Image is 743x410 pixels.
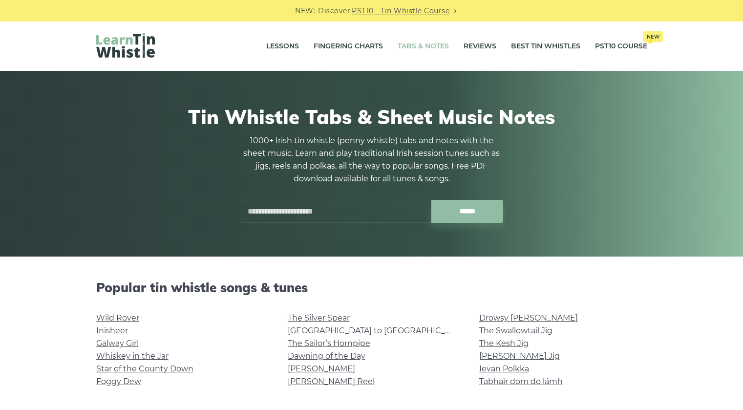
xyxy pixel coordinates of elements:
a: [PERSON_NAME] [288,364,355,373]
a: Ievan Polkka [479,364,529,373]
a: Foggy Dew [96,377,141,386]
a: Tabs & Notes [398,34,449,59]
a: Fingering Charts [314,34,383,59]
a: [GEOGRAPHIC_DATA] to [GEOGRAPHIC_DATA] [288,326,468,335]
p: 1000+ Irish tin whistle (penny whistle) tabs and notes with the sheet music. Learn and play tradi... [240,134,504,185]
a: [PERSON_NAME] Reel [288,377,375,386]
a: Wild Rover [96,313,139,323]
span: New [643,31,663,42]
img: LearnTinWhistle.com [96,33,155,58]
a: Whiskey in the Jar [96,351,169,361]
a: Drowsy [PERSON_NAME] [479,313,578,323]
a: Galway Girl [96,339,139,348]
a: The Sailor’s Hornpipe [288,339,370,348]
a: Tabhair dom do lámh [479,377,563,386]
a: Reviews [464,34,496,59]
h2: Popular tin whistle songs & tunes [96,280,647,295]
a: Dawning of the Day [288,351,365,361]
a: Inisheer [96,326,128,335]
a: Star of the County Down [96,364,193,373]
a: PST10 CourseNew [595,34,647,59]
a: The Kesh Jig [479,339,529,348]
a: Lessons [266,34,299,59]
a: [PERSON_NAME] Jig [479,351,560,361]
a: Best Tin Whistles [511,34,580,59]
h1: Tin Whistle Tabs & Sheet Music Notes [96,105,647,129]
a: The Swallowtail Jig [479,326,552,335]
a: The Silver Spear [288,313,350,323]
